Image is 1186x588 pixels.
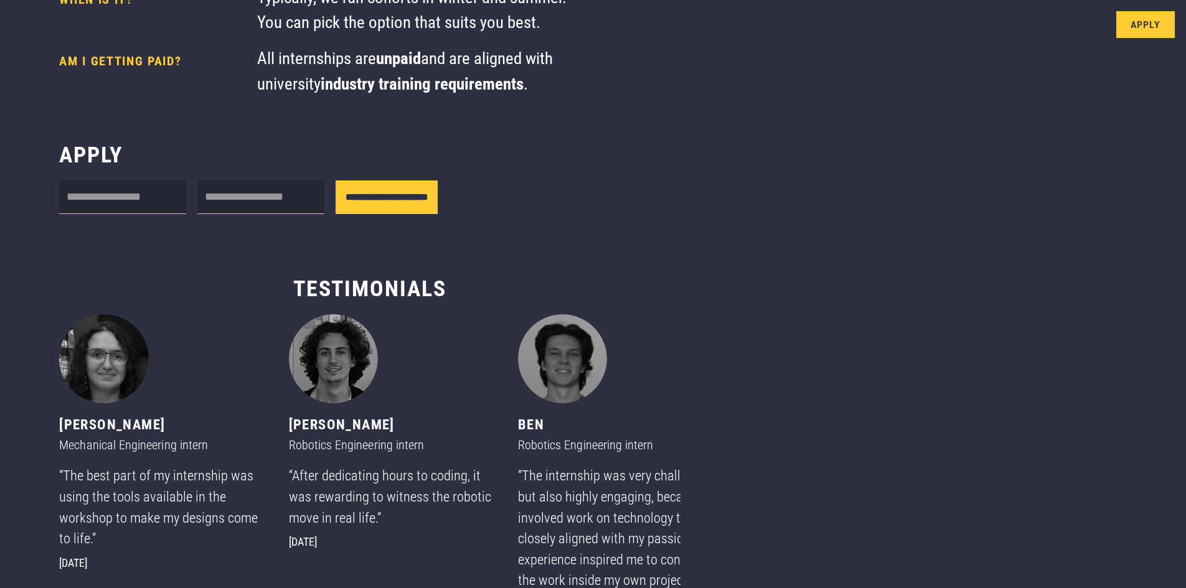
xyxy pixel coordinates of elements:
[1116,11,1175,38] a: Apply
[518,414,725,436] div: Ben
[59,54,246,90] h4: AM I GETTING PAID?
[376,49,421,68] strong: unpaid
[289,414,496,436] div: [PERSON_NAME]
[59,436,266,454] div: Mechanical Engineering intern
[289,314,379,404] img: Jack - Robotics Engineering intern
[518,314,608,404] img: Ben - Robotics Engineering intern
[289,534,496,551] div: [DATE]
[59,275,680,303] h3: Testimonials
[59,180,438,220] form: Internship form
[289,436,496,454] div: Robotics Engineering intern
[289,465,496,528] div: “After dedicating hours to coding, it was rewarding to witness the robotic move in real life.”
[289,314,496,551] div: 2 of 5
[257,46,568,96] div: All internships are and are aligned with university .
[59,414,266,436] div: [PERSON_NAME]
[59,465,266,549] div: “The best part of my internship was using the tools available in the workshop to make my designs ...
[59,314,149,404] img: Tina - Mechanical Engineering intern
[321,74,524,94] strong: industry training requirements
[59,141,123,169] h3: Apply
[59,555,266,572] div: [DATE]
[59,314,266,572] div: 1 of 5
[518,436,725,454] div: Robotics Engineering intern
